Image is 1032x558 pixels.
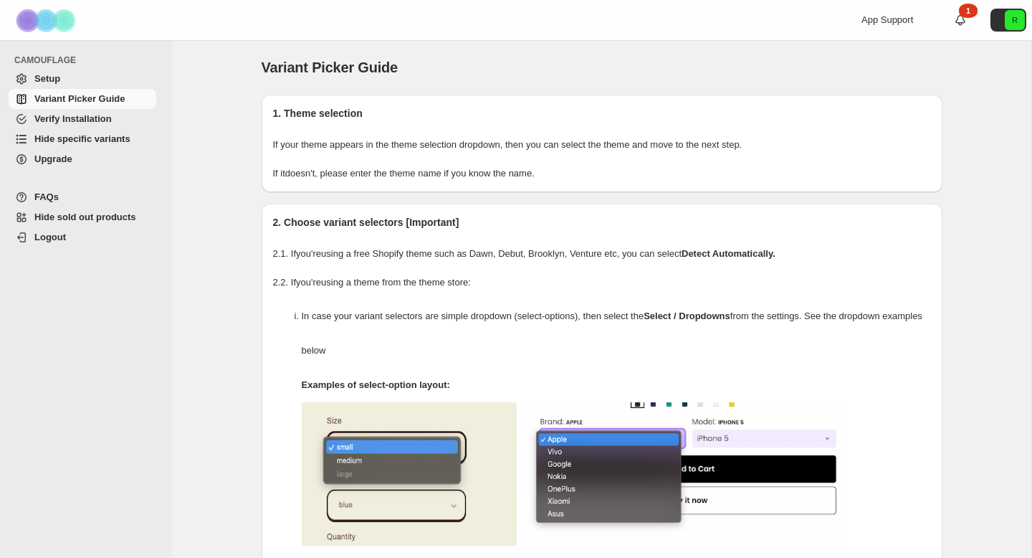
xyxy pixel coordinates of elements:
[302,299,931,368] p: In case your variant selectors are simple dropdown (select-options), then select the from the set...
[273,106,931,120] h2: 1. Theme selection
[959,4,978,18] div: 1
[273,138,931,152] p: If your theme appears in the theme selection dropdown, then you can select the theme and move to ...
[682,248,775,259] strong: Detect Automatically.
[861,14,913,25] span: App Support
[524,402,846,546] img: camouflage-select-options-2
[9,187,156,207] a: FAQs
[34,73,60,84] span: Setup
[273,247,931,261] p: 2.1. If you're using a free Shopify theme such as Dawn, Debut, Brooklyn, Venture etc, you can select
[9,149,156,169] a: Upgrade
[11,1,83,40] img: Camouflage
[34,191,59,202] span: FAQs
[9,207,156,227] a: Hide sold out products
[1005,10,1025,30] span: Avatar with initials R
[262,60,398,75] span: Variant Picker Guide
[302,402,517,546] img: camouflage-select-options
[9,89,156,109] a: Variant Picker Guide
[34,232,66,242] span: Logout
[302,379,450,390] strong: Examples of select-option layout:
[9,109,156,129] a: Verify Installation
[1012,16,1018,24] text: R
[9,69,156,89] a: Setup
[34,93,125,104] span: Variant Picker Guide
[34,133,130,144] span: Hide specific variants
[34,212,136,222] span: Hide sold out products
[9,227,156,247] a: Logout
[644,311,730,321] strong: Select / Dropdowns
[34,113,112,124] span: Verify Installation
[273,166,931,181] p: If it doesn't , please enter the theme name if you know the name.
[9,129,156,149] a: Hide specific variants
[273,275,931,290] p: 2.2. If you're using a theme from the theme store:
[273,215,931,230] h2: 2. Choose variant selectors [Important]
[34,153,72,164] span: Upgrade
[953,13,967,27] a: 1
[14,55,162,66] span: CAMOUFLAGE
[990,9,1026,32] button: Avatar with initials R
